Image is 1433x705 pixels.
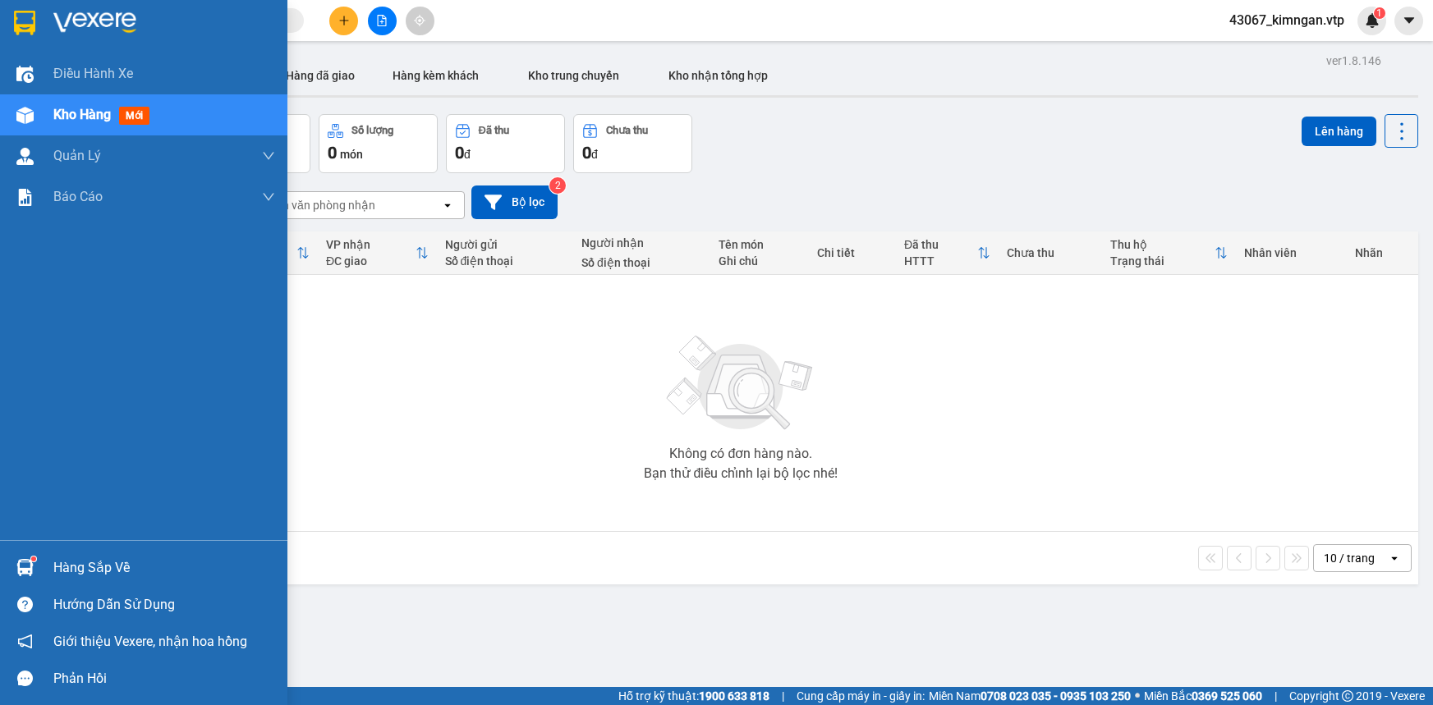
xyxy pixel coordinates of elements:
button: caret-down [1394,7,1423,35]
div: Thu hộ [1110,238,1215,251]
img: warehouse-icon [16,107,34,124]
span: Hàng kèm khách [393,69,479,82]
span: 43067_kimngan.vtp [1216,10,1357,30]
span: caret-down [1402,13,1417,28]
span: question-circle [17,597,33,612]
th: Toggle SortBy [896,231,999,275]
div: Số điện thoại [581,256,702,269]
span: Hỗ trợ kỹ thuật: [618,687,769,705]
span: Miền Nam [929,687,1131,705]
strong: 1900 633 818 [699,689,769,703]
span: down [262,190,275,204]
span: Kho trung chuyển [528,69,619,82]
div: Chưa thu [606,125,648,136]
div: ver 1.8.146 [1326,52,1381,70]
button: Chưa thu0đ [573,114,692,173]
div: ĐC giao [326,254,415,268]
div: Người nhận [581,236,702,249]
img: warehouse-icon [16,148,34,165]
span: đ [464,148,471,161]
div: Nhãn [1355,246,1410,259]
span: Miền Bắc [1144,687,1262,705]
button: Hàng đã giao [273,56,368,95]
span: ⚪️ [1135,693,1140,699]
div: Nhân viên [1244,246,1339,259]
div: Hàng sắp về [53,556,275,580]
th: Toggle SortBy [318,231,436,275]
div: Hướng dẫn sử dụng [53,593,275,617]
span: notification [17,634,33,649]
button: file-add [368,7,397,35]
img: warehouse-icon [16,559,34,576]
span: | [1275,687,1277,705]
span: 0 [328,143,337,163]
div: Chi tiết [817,246,888,259]
div: Số điện thoại [445,254,566,268]
div: 10 / trang [1324,550,1375,566]
span: 1 [1376,7,1382,19]
img: svg+xml;base64,PHN2ZyBjbGFzcz0ibGlzdC1wbHVnX19zdmciIHhtbG5zPSJodHRwOi8vd3d3LnczLm9yZy8yMDAwL3N2Zy... [659,326,823,441]
span: Kho hàng [53,107,111,122]
img: icon-new-feature [1365,13,1380,28]
div: Chưa thu [1007,246,1093,259]
span: file-add [376,15,388,26]
span: Cung cấp máy in - giấy in: [797,687,925,705]
button: Số lượng0món [319,114,438,173]
span: Kho nhận tổng hợp [668,69,768,82]
span: 0 [582,143,591,163]
div: Phản hồi [53,666,275,691]
div: Trạng thái [1110,254,1215,268]
span: đ [591,148,598,161]
span: Quản Lý [53,145,101,166]
button: Đã thu0đ [446,114,565,173]
sup: 2 [549,177,566,194]
span: Điều hành xe [53,63,133,84]
div: Tên món [719,238,801,251]
img: solution-icon [16,189,34,206]
span: message [17,671,33,686]
strong: 0708 023 035 - 0935 103 250 [981,689,1131,703]
button: aim [406,7,434,35]
div: Số lượng [351,125,393,136]
div: Người gửi [445,238,566,251]
svg: open [441,199,454,212]
button: Lên hàng [1302,117,1376,146]
div: Không có đơn hàng nào. [669,447,812,460]
strong: 0369 525 060 [1192,689,1262,703]
div: Ghi chú [719,254,801,268]
div: Bạn thử điều chỉnh lại bộ lọc nhé! [644,467,838,480]
span: Báo cáo [53,186,103,207]
span: Giới thiệu Vexere, nhận hoa hồng [53,631,247,652]
div: Đã thu [479,125,509,136]
svg: open [1388,552,1401,565]
span: món [340,148,363,161]
span: down [262,149,275,163]
sup: 1 [31,556,36,561]
div: VP nhận [326,238,415,251]
span: copyright [1342,690,1353,702]
img: warehouse-icon [16,66,34,83]
div: HTTT [904,254,977,268]
div: Đã thu [904,238,977,251]
img: logo-vxr [14,11,35,35]
span: 0 [455,143,464,163]
span: | [782,687,784,705]
sup: 1 [1374,7,1385,19]
span: mới [119,107,149,125]
span: plus [338,15,350,26]
span: aim [414,15,425,26]
th: Toggle SortBy [1102,231,1237,275]
button: plus [329,7,358,35]
div: Chọn văn phòng nhận [262,197,375,213]
button: Bộ lọc [471,185,558,219]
